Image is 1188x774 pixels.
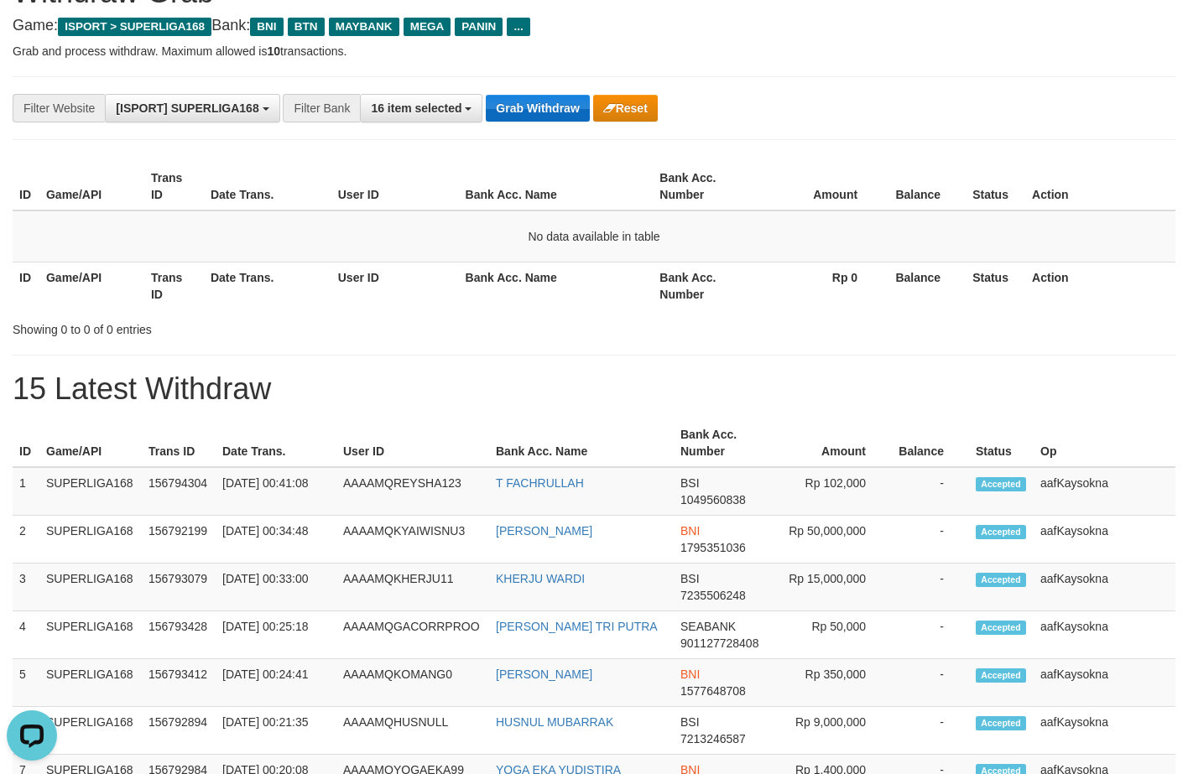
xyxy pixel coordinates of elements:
th: Game/API [39,163,144,210]
a: T FACHRULLAH [496,476,584,490]
span: BNI [680,668,700,681]
th: Amount [758,163,883,210]
th: User ID [331,262,459,309]
th: Rp 0 [758,262,883,309]
td: 156792894 [142,707,216,755]
th: ID [13,163,39,210]
td: SUPERLIGA168 [39,707,142,755]
span: Accepted [976,621,1026,635]
strong: 10 [267,44,280,58]
span: PANIN [455,18,503,36]
span: Copy 1577648708 to clipboard [680,684,746,698]
th: Trans ID [144,163,204,210]
button: 16 item selected [360,94,482,122]
td: 156792199 [142,516,216,564]
td: SUPERLIGA168 [39,516,142,564]
td: [DATE] 00:21:35 [216,707,336,755]
td: - [891,611,969,659]
span: BNI [250,18,283,36]
td: aafKaysokna [1034,707,1175,755]
td: Rp 102,000 [773,467,891,516]
span: MAYBANK [329,18,399,36]
td: - [891,707,969,755]
td: SUPERLIGA168 [39,659,142,707]
h4: Game: Bank: [13,18,1175,34]
td: 4 [13,611,39,659]
p: Grab and process withdraw. Maximum allowed is transactions. [13,43,1175,60]
th: Game/API [39,262,144,309]
td: aafKaysokna [1034,516,1175,564]
a: HUSNUL MUBARRAK [496,715,613,729]
th: Date Trans. [216,419,336,467]
td: aafKaysokna [1034,659,1175,707]
th: Bank Acc. Name [459,163,654,210]
td: SUPERLIGA168 [39,467,142,516]
th: Bank Acc. Name [489,419,674,467]
span: Accepted [976,573,1026,587]
div: Filter Website [13,94,105,122]
th: User ID [331,163,459,210]
td: Rp 15,000,000 [773,564,891,611]
span: SEABANK [680,620,736,633]
th: Bank Acc. Number [653,163,758,210]
th: Action [1025,262,1175,309]
div: Filter Bank [283,94,360,122]
a: [PERSON_NAME] [496,524,592,538]
th: Status [966,163,1025,210]
span: Accepted [976,668,1026,683]
td: 156793428 [142,611,216,659]
span: [ISPORT] SUPERLIGA168 [116,101,258,115]
th: ID [13,262,39,309]
span: Copy 7235506248 to clipboard [680,589,746,602]
td: 1 [13,467,39,516]
th: ID [13,419,39,467]
td: 3 [13,564,39,611]
span: Copy 901127728408 to clipboard [680,636,758,650]
span: Accepted [976,477,1026,491]
td: 2 [13,516,39,564]
span: MEGA [404,18,451,36]
th: Balance [883,163,966,210]
td: - [891,659,969,707]
span: Copy 7213246587 to clipboard [680,732,746,745]
th: Status [969,419,1034,467]
td: Rp 350,000 [773,659,891,707]
th: Trans ID [144,262,204,309]
span: BSI [680,476,700,490]
td: [DATE] 00:41:08 [216,467,336,516]
td: 5 [13,659,39,707]
td: AAAAMQKYAIWISNU3 [336,516,489,564]
button: Reset [593,95,658,122]
th: Op [1034,419,1175,467]
td: [DATE] 00:33:00 [216,564,336,611]
span: ISPORT > SUPERLIGA168 [58,18,211,36]
span: 16 item selected [371,101,461,115]
th: Balance [891,419,969,467]
button: Grab Withdraw [486,95,589,122]
th: Action [1025,163,1175,210]
td: - [891,516,969,564]
td: [DATE] 00:34:48 [216,516,336,564]
span: Copy 1795351036 to clipboard [680,541,746,554]
td: AAAAMQKHERJU11 [336,564,489,611]
span: BSI [680,572,700,585]
th: Bank Acc. Number [653,262,758,309]
th: Status [966,262,1025,309]
td: Rp 9,000,000 [773,707,891,755]
td: - [891,564,969,611]
button: [ISPORT] SUPERLIGA168 [105,94,279,122]
td: aafKaysokna [1034,564,1175,611]
span: BNI [680,524,700,538]
span: Accepted [976,716,1026,730]
td: [DATE] 00:24:41 [216,659,336,707]
th: User ID [336,419,489,467]
td: AAAAMQHUSNULL [336,707,489,755]
th: Trans ID [142,419,216,467]
td: - [891,467,969,516]
td: 156793412 [142,659,216,707]
span: BTN [288,18,325,36]
span: Copy 1049560838 to clipboard [680,493,746,506]
th: Date Trans. [204,163,331,210]
span: BSI [680,715,700,729]
td: AAAAMQKOMANG0 [336,659,489,707]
